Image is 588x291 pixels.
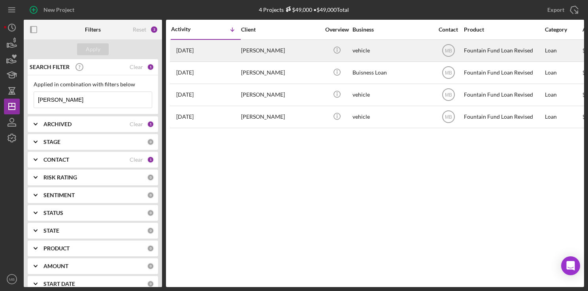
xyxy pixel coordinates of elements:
[464,40,543,61] div: Fountain Fund Loan Revised
[352,40,432,61] div: vehicle
[464,62,543,83] div: Fountain Fund Loan Revised
[547,2,564,18] div: Export
[147,227,154,234] div: 0
[241,26,320,33] div: Client
[9,277,15,282] text: MB
[171,26,206,32] div: Activity
[176,91,194,98] time: 2024-04-27 14:04
[241,62,320,83] div: [PERSON_NAME]
[4,271,20,287] button: MB
[545,40,582,61] div: Loan
[545,84,582,105] div: Loan
[147,263,154,270] div: 0
[30,64,70,70] b: SEARCH FILTER
[445,114,452,120] text: MB
[322,26,352,33] div: Overview
[561,256,580,275] div: Open Intercom Messenger
[43,139,60,145] b: STAGE
[241,40,320,61] div: [PERSON_NAME]
[147,209,154,216] div: 0
[352,62,432,83] div: Buisness Loan
[545,62,582,83] div: Loan
[445,92,452,98] text: MB
[150,26,158,34] div: 3
[43,192,75,198] b: SENTIMENT
[24,2,82,18] button: New Project
[130,121,143,127] div: Clear
[176,47,194,54] time: 2025-09-10 16:59
[464,84,543,105] div: Fountain Fund Loan Revised
[43,281,75,287] b: START DATE
[43,263,68,269] b: AMOUNT
[133,26,146,33] div: Reset
[241,106,320,127] div: [PERSON_NAME]
[147,280,154,287] div: 0
[176,114,194,120] time: 2024-04-26 16:43
[43,174,77,181] b: RISK RATING
[86,43,100,55] div: Apply
[147,63,154,71] div: 1
[433,26,463,33] div: Contact
[43,2,74,18] div: New Project
[539,2,584,18] button: Export
[545,106,582,127] div: Loan
[130,64,143,70] div: Clear
[259,6,349,13] div: 4 Projects • $49,000 Total
[464,26,543,33] div: Product
[176,69,194,76] time: 2025-01-09 15:30
[464,106,543,127] div: Fountain Fund Loan Revised
[43,210,63,216] b: STATUS
[445,48,452,54] text: MB
[77,43,109,55] button: Apply
[147,174,154,181] div: 0
[147,192,154,199] div: 0
[43,157,69,163] b: CONTACT
[545,26,582,33] div: Category
[43,245,70,252] b: PRODUCT
[147,121,154,128] div: 1
[130,157,143,163] div: Clear
[147,138,154,145] div: 0
[241,84,320,105] div: [PERSON_NAME]
[34,81,152,88] div: Applied in combination with filters below
[445,70,452,76] text: MB
[352,106,432,127] div: vehicle
[352,84,432,105] div: vehicle
[43,228,59,234] b: STATE
[284,6,312,13] div: $49,000
[85,26,101,33] b: Filters
[147,245,154,252] div: 0
[147,156,154,163] div: 1
[352,26,432,33] div: Business
[43,121,72,127] b: ARCHIVED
